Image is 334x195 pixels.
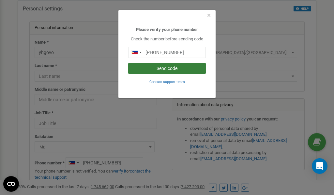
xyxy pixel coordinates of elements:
span: × [207,11,211,19]
button: Close [207,12,211,19]
button: Send code [128,63,206,74]
b: Please verify your phone number [136,27,198,32]
div: Open Intercom Messenger [312,158,327,174]
input: 0905 123 4567 [128,47,206,58]
button: Open CMP widget [3,176,19,192]
div: Telephone country code [129,47,144,58]
small: Contact support team [149,80,185,84]
a: Contact support team [149,79,185,84]
p: Check the number before sending code [128,36,206,42]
